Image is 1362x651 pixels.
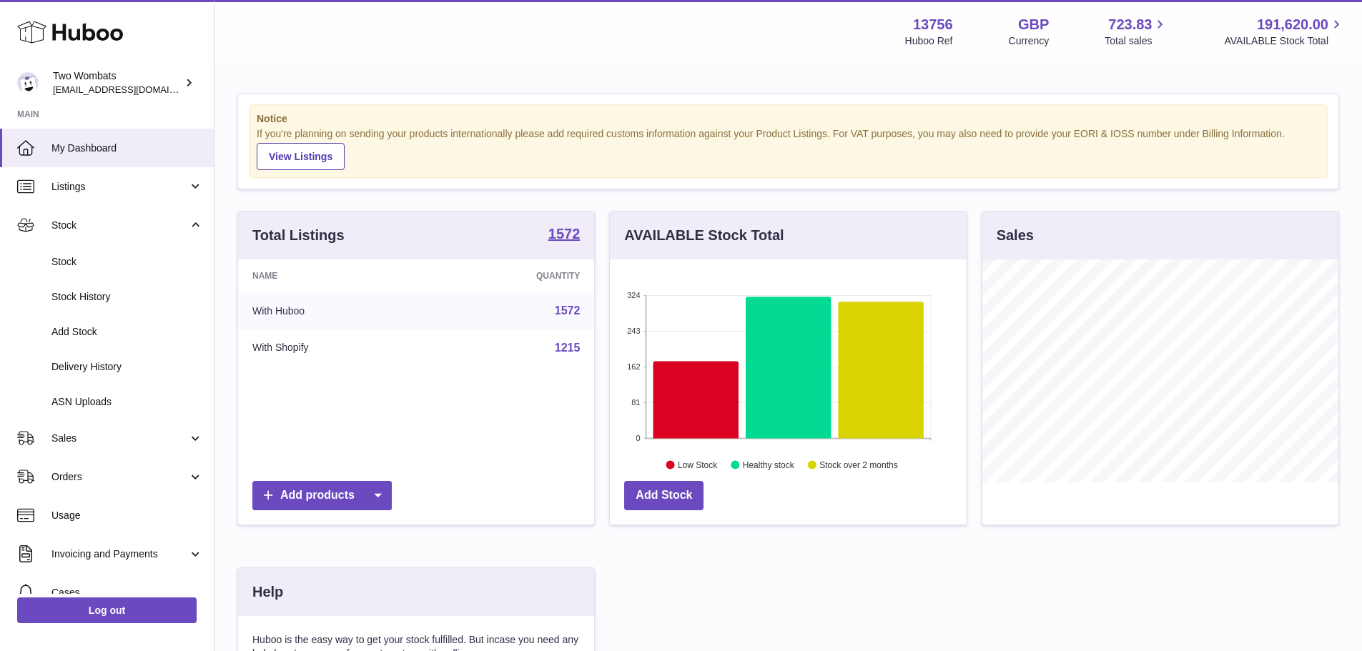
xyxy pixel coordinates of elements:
[51,180,188,194] span: Listings
[743,459,795,469] text: Healthy stock
[17,72,39,94] img: cormac@twowombats.com
[1105,15,1168,48] a: 723.83 Total sales
[678,459,718,469] text: Low Stock
[51,547,188,561] span: Invoicing and Payments
[51,219,188,232] span: Stock
[51,586,203,600] span: Cases
[238,329,430,367] td: With Shopify
[905,34,953,48] div: Huboo Ref
[51,325,203,339] span: Add Stock
[636,434,641,442] text: 0
[53,84,210,95] span: [EMAIL_ADDRESS][DOMAIN_NAME]
[627,327,640,335] text: 243
[1224,34,1345,48] span: AVAILABLE Stock Total
[252,582,283,602] h3: Help
[624,481,704,510] a: Add Stock
[51,141,203,155] span: My Dashboard
[548,227,581,244] a: 1572
[632,398,641,407] text: 81
[820,459,898,469] text: Stock over 2 months
[913,15,953,34] strong: 13756
[624,226,784,245] h3: AVAILABLE Stock Total
[257,127,1320,170] div: If you're planning on sending your products internationally please add required customs informati...
[1257,15,1328,34] span: 191,620.00
[555,304,581,317] a: 1572
[1009,34,1050,48] div: Currency
[51,509,203,522] span: Usage
[51,395,203,409] span: ASN Uploads
[53,69,182,96] div: Two Wombats
[997,226,1034,245] h3: Sales
[17,597,197,623] a: Log out
[555,342,581,354] a: 1215
[238,259,430,292] th: Name
[252,481,392,510] a: Add products
[1105,34,1168,48] span: Total sales
[252,226,345,245] h3: Total Listings
[1018,15,1049,34] strong: GBP
[51,470,188,484] span: Orders
[430,259,595,292] th: Quantity
[238,292,430,329] td: With Huboo
[627,291,640,299] text: 324
[548,227,581,241] strong: 1572
[257,143,345,170] a: View Listings
[1224,15,1345,48] a: 191,620.00 AVAILABLE Stock Total
[51,360,203,374] span: Delivery History
[627,362,640,371] text: 162
[51,290,203,304] span: Stock History
[51,432,188,445] span: Sales
[1108,15,1152,34] span: 723.83
[51,255,203,269] span: Stock
[257,112,1320,126] strong: Notice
